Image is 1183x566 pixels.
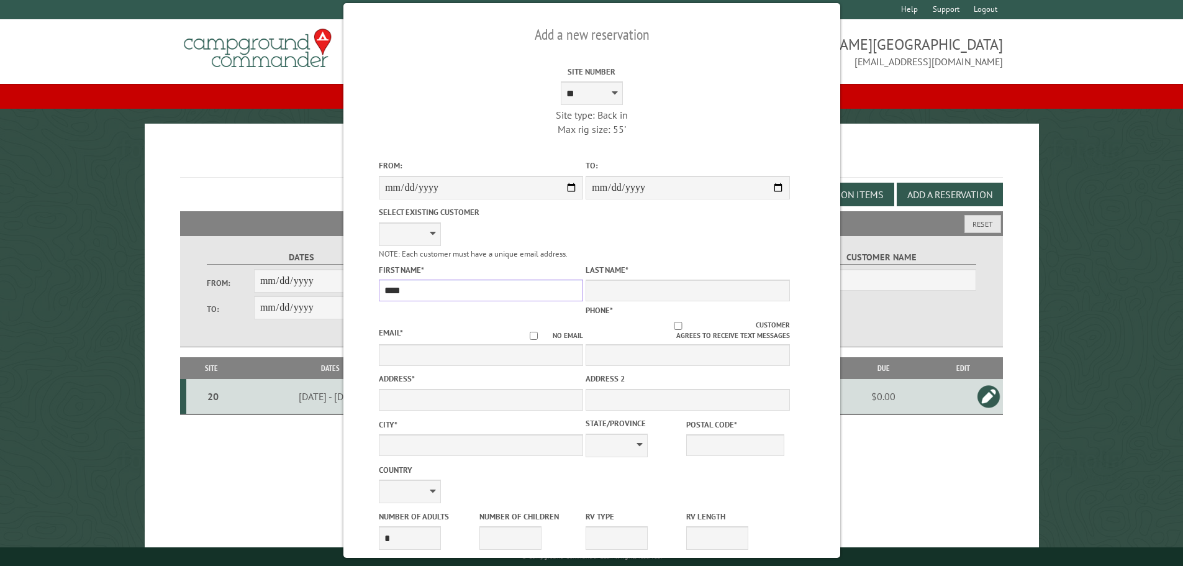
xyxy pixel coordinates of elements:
label: Number of Adults [379,511,477,523]
label: State/Province [586,418,684,429]
label: From: [379,160,583,171]
div: Site type: Back in [489,108,694,122]
label: Email [379,327,403,338]
label: Address [379,373,583,385]
label: To: [207,303,254,315]
h2: Filters [180,211,1004,235]
div: 20 [191,390,235,403]
td: $0.00 [844,379,923,414]
input: No email [515,332,553,340]
h2: Add a new reservation [379,23,805,47]
img: Campground Commander [180,24,335,73]
label: Phone [586,305,613,316]
label: RV Length [686,511,784,523]
label: To: [586,160,790,171]
input: Customer agrees to receive text messages [600,322,756,330]
label: From: [207,277,254,289]
th: Site [186,357,237,379]
label: Customer Name [787,250,976,265]
th: Due [844,357,923,379]
div: Max rig size: 55' [489,122,694,136]
label: Site Number [489,66,694,78]
label: Dates [207,250,396,265]
label: Select existing customer [379,206,583,218]
button: Add a Reservation [897,183,1003,206]
label: Customer agrees to receive text messages [586,320,790,341]
label: Number of Children [479,511,578,523]
label: City [379,419,583,431]
button: Edit Add-on Items [787,183,894,206]
div: [DATE] - [DATE] [238,390,422,403]
label: No email [515,331,583,341]
label: Address 2 [586,373,790,385]
label: RV Type [586,511,684,523]
label: Postal Code [686,419,784,431]
label: Last Name [586,264,790,276]
small: © Campground Commander LLC. All rights reserved. [522,552,662,560]
th: Edit [923,357,1003,379]
h1: Reservations [180,144,1004,178]
button: Reset [964,215,1001,233]
th: Dates [237,357,424,379]
label: First Name [379,264,583,276]
small: NOTE: Each customer must have a unique email address. [379,249,568,259]
label: Country [379,464,583,476]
